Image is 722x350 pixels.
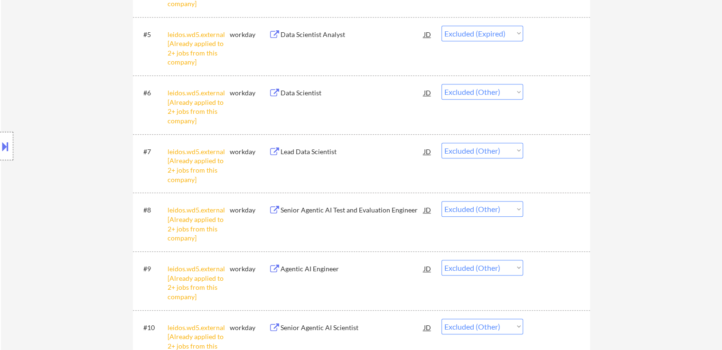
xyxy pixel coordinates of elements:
div: leidos.wd5.external [Already applied to 2+ jobs from this company] [168,147,230,184]
div: workday [230,147,269,157]
div: Senior Agentic AI Scientist [281,323,424,332]
div: JD [423,319,432,336]
div: JD [423,84,432,101]
div: JD [423,201,432,218]
div: Senior Agentic AI Test and Evaluation Engineer [281,205,424,215]
div: #10 [143,323,160,332]
div: #9 [143,264,160,274]
div: Data Scientist Analyst [281,30,424,39]
div: Lead Data Scientist [281,147,424,157]
div: JD [423,26,432,43]
div: Data Scientist [281,88,424,98]
div: leidos.wd5.external [Already applied to 2+ jobs from this company] [168,264,230,301]
div: Agentic AI Engineer [281,264,424,274]
div: leidos.wd5.external [Already applied to 2+ jobs from this company] [168,205,230,242]
div: #5 [143,30,160,39]
div: workday [230,205,269,215]
div: workday [230,323,269,332]
div: JD [423,260,432,277]
div: JD [423,143,432,160]
div: leidos.wd5.external [Already applied to 2+ jobs from this company] [168,88,230,125]
div: workday [230,88,269,98]
div: workday [230,30,269,39]
div: leidos.wd5.external [Already applied to 2+ jobs from this company] [168,30,230,67]
div: workday [230,264,269,274]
